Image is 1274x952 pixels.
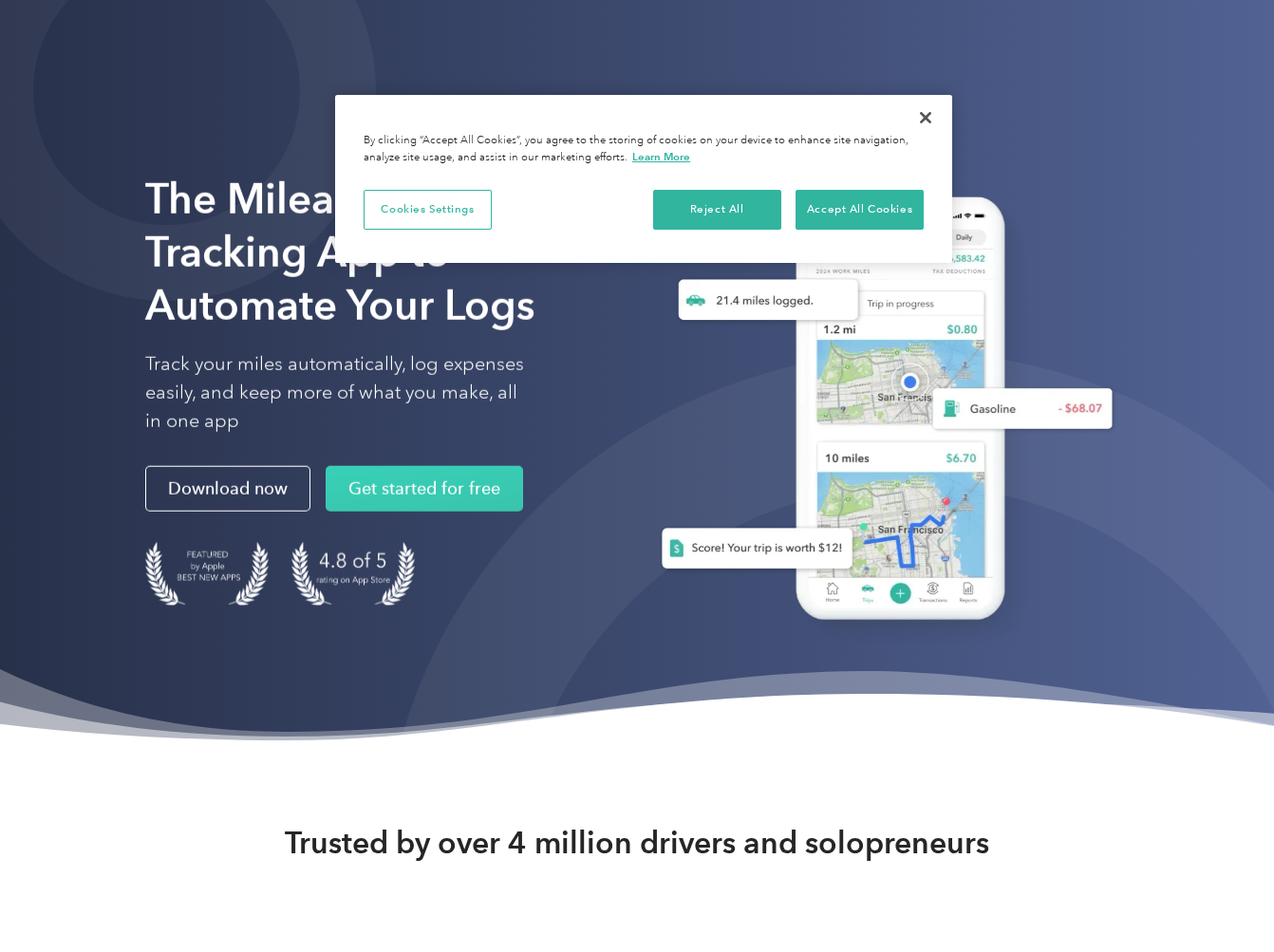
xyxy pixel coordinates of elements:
[364,133,924,166] div: By clicking “Accept All Cookies”, you agree to the storing of cookies on your device to enhance s...
[326,466,523,512] a: Get started for free
[796,190,924,230] button: Accept All Cookies
[291,542,415,606] img: 4.9 out of 5 stars on the app store
[145,350,525,436] p: Track your miles automatically, log expenses easily, and keep more of what you make, all in one app
[145,542,269,606] img: Badge for Featured by Apple Best New Apps
[145,466,310,512] a: Download now
[905,97,946,139] button: Close
[653,190,781,230] button: Reject All
[285,824,989,862] strong: Trusted by over 4 million drivers and solopreneurs
[632,150,690,163] a: More information about your privacy, opens in a new tab
[335,95,952,263] div: Cookie banner
[364,190,492,230] button: Cookies Settings
[631,177,1128,648] img: Everlance, mileage tracker app, expense tracking app
[335,95,952,263] div: Privacy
